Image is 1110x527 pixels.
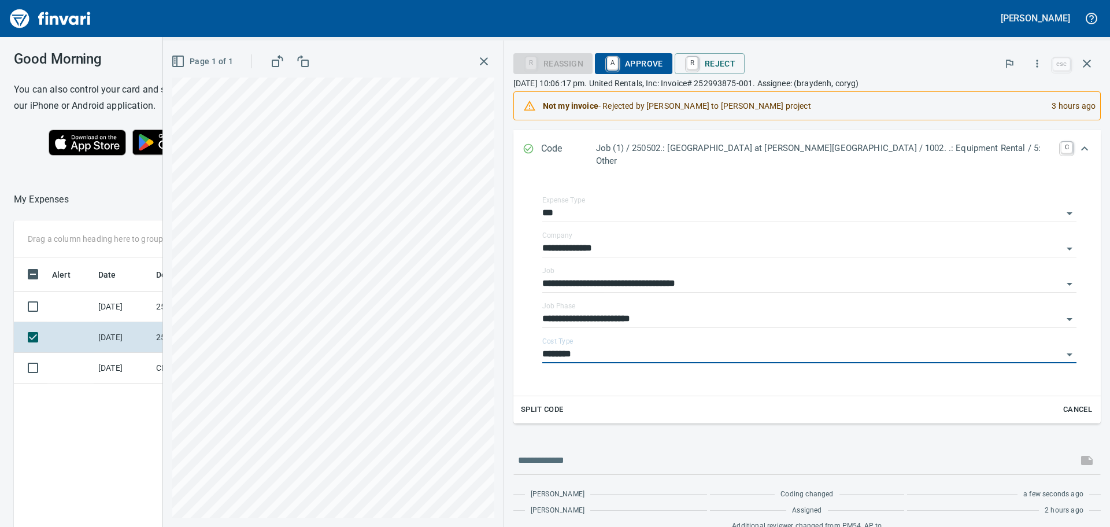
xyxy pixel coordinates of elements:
span: Description [156,268,214,282]
button: More [1024,51,1050,76]
span: 2 hours ago [1045,505,1083,517]
span: Approve [604,54,663,73]
td: [DATE] [94,353,151,384]
a: A [607,57,618,69]
a: R [687,57,698,69]
p: Code [541,142,596,168]
p: Job (1) / 250502.: [GEOGRAPHIC_DATA] at [PERSON_NAME][GEOGRAPHIC_DATA] / 1002. .: Equipment Renta... [596,142,1054,168]
button: Page 1 of 1 [169,51,238,72]
label: Job Phase [542,303,575,309]
td: [DATE] [94,292,151,322]
strong: Not my invoice [543,101,598,110]
div: Expand [513,179,1101,423]
td: CLAIM P694329 [151,353,256,384]
span: Coding changed [780,489,833,500]
button: AApprove [595,53,672,74]
td: [DATE] [94,322,151,353]
span: Reject [684,54,735,73]
div: - Rejected by [PERSON_NAME] to [PERSON_NAME] project [543,95,1043,116]
span: Alert [52,268,71,282]
button: Split Code [518,401,567,419]
span: Split Code [521,403,564,417]
button: [PERSON_NAME] [998,9,1073,27]
button: Open [1061,347,1078,363]
button: RReject [675,53,745,74]
span: a few seconds ago [1023,489,1083,500]
img: Download on the App Store [49,130,126,156]
img: Get it on Google Play [126,123,225,161]
h3: Good Morning [14,51,260,67]
span: Page 1 of 1 [173,54,233,69]
span: This records your message into the invoice and notifies anyone mentioned [1073,447,1101,474]
label: Cost Type [542,338,573,345]
label: Company [542,232,572,239]
span: Date [98,268,131,282]
span: Description [156,268,199,282]
label: Expense Type [542,197,585,204]
label: Job [542,267,554,274]
h5: [PERSON_NAME] [1001,12,1070,24]
td: 250502 [151,322,256,353]
div: 3 hours ago [1042,95,1096,116]
button: Open [1061,311,1078,327]
button: Open [1061,276,1078,292]
p: Drag a column heading here to group the table [28,233,197,245]
button: Open [1061,241,1078,257]
span: Cancel [1062,403,1093,417]
div: Expand [513,130,1101,179]
a: esc [1053,58,1070,71]
img: Finvari [7,5,94,32]
span: [PERSON_NAME] [531,505,584,517]
span: Alert [52,268,86,282]
span: Close invoice [1050,50,1101,78]
p: My Expenses [14,193,69,207]
button: Open [1061,205,1078,222]
span: Date [98,268,116,282]
a: C [1061,142,1072,153]
p: [DATE] 10:06:17 pm. United Rentals, Inc: Invoice# 252993875-001. Assignee: (braydenh, coryg) [513,78,1101,89]
h6: You can also control your card and submit expenses from our iPhone or Android application. [14,82,260,114]
span: [PERSON_NAME] [531,489,584,500]
button: Cancel [1059,401,1096,419]
nav: breadcrumb [14,193,69,207]
button: Flag [997,51,1022,76]
span: Assigned [792,505,822,517]
td: 250502 [151,292,256,322]
div: Reassign [513,58,593,68]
